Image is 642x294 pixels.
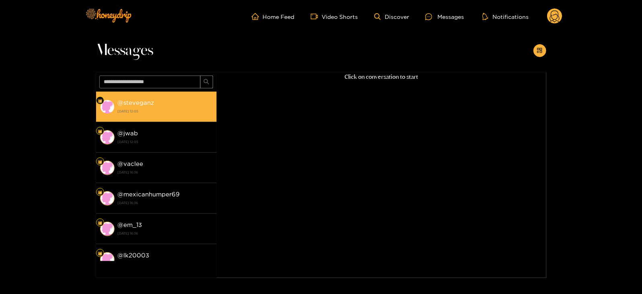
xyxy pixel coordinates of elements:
img: conversation [100,130,115,145]
p: Click on conversation to start [217,72,546,82]
strong: [DATE] 16:36 [118,260,213,267]
button: appstore-add [533,44,546,57]
button: search [200,76,213,88]
strong: @ vaclee [118,160,144,167]
a: Video Shorts [311,13,358,20]
a: Discover [374,13,409,20]
span: appstore-add [537,47,543,54]
img: conversation [100,222,115,236]
strong: [DATE] 16:36 [118,169,213,176]
img: conversation [100,252,115,267]
img: Fan Level [98,129,103,134]
button: Notifications [480,12,531,20]
strong: @ lk20003 [118,252,150,259]
span: search [203,79,209,86]
strong: @ em_13 [118,221,142,228]
img: conversation [100,100,115,114]
strong: [DATE] 12:05 [118,138,213,145]
strong: @ steveganz [118,99,154,106]
span: home [252,13,263,20]
strong: [DATE] 12:05 [118,108,213,115]
img: Fan Level [98,98,103,103]
a: Home Feed [252,13,295,20]
img: Fan Level [98,220,103,225]
span: Messages [96,41,154,60]
div: Messages [425,12,464,21]
span: video-camera [311,13,322,20]
strong: [DATE] 16:36 [118,230,213,237]
img: Fan Level [98,251,103,256]
strong: @ jwab [118,130,138,137]
img: Fan Level [98,190,103,195]
strong: [DATE] 16:36 [118,199,213,206]
img: conversation [100,161,115,175]
strong: @ mexicanhumper69 [118,191,180,198]
img: conversation [100,191,115,206]
img: Fan Level [98,159,103,164]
